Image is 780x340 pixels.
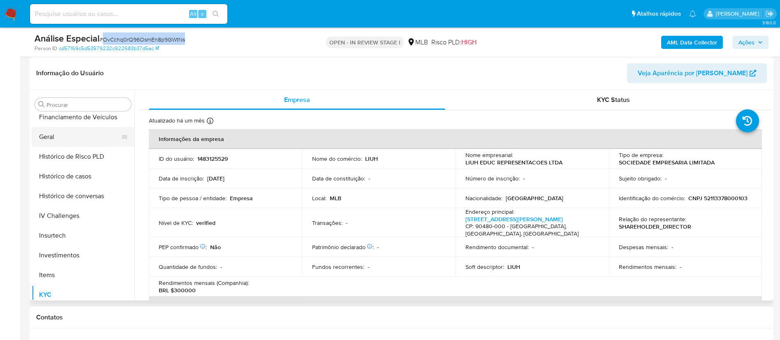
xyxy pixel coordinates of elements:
p: Quantidade de fundos : [159,263,217,271]
p: SHAREHOLDER_DIRECTOR [619,223,691,230]
button: Insurtech [32,226,134,245]
a: [STREET_ADDRESS][PERSON_NAME] [465,215,563,223]
button: Procurar [38,101,45,108]
button: Items [32,265,134,285]
th: Detalhes de contato [149,296,762,316]
input: Pesquise usuários ou casos... [30,9,227,19]
p: SOCIEDADE EMPRESARIA LIMITADA [619,159,715,166]
h1: Contatos [36,313,767,321]
button: KYC [32,285,134,305]
button: AML Data Collector [661,36,723,49]
button: Investimentos [32,245,134,265]
p: - [220,263,222,271]
p: Número de inscrição : [465,175,520,182]
p: 1483125529 [197,155,228,162]
p: [GEOGRAPHIC_DATA] [506,194,563,202]
a: Sair [765,9,774,18]
p: Patrimônio declarado : [312,243,374,251]
p: laisa.felismino@mercadolivre.com [716,10,762,18]
span: 3.160.0 [762,19,776,26]
span: Alt [190,10,197,18]
h4: CP: 90480-000 - [GEOGRAPHIC_DATA], [GEOGRAPHIC_DATA], [GEOGRAPHIC_DATA] [465,223,596,237]
p: Rendimento documental : [465,243,529,251]
b: Análise Especial [35,32,100,45]
span: s [201,10,204,18]
p: - [368,175,370,182]
button: Financiamento de Veículos [32,107,134,127]
button: Histórico de casos [32,167,134,186]
input: Procurar [46,101,128,109]
p: verified [196,219,215,227]
button: Geral [32,127,128,147]
span: Veja Aparência por [PERSON_NAME] [638,63,748,83]
p: - [532,243,534,251]
p: ID do usuário : [159,155,194,162]
p: OPEN - IN REVIEW STAGE I [326,37,404,48]
p: Data de inscrição : [159,175,204,182]
p: CNPJ 52113378000103 [688,194,748,202]
p: Despesas mensais : [619,243,668,251]
span: Empresa [284,95,310,104]
span: Atalhos rápidos [637,9,681,18]
p: Soft descriptor : [465,263,504,271]
p: MLB [330,194,341,202]
p: Data de constituição : [312,175,365,182]
p: Atualizado há um mês [149,117,205,125]
p: Transações : [312,219,343,227]
span: KYC Status [597,95,630,104]
p: Nacionalidade : [465,194,502,202]
p: Endereço principal : [465,208,514,215]
p: - [346,219,347,227]
p: PEP confirmado : [159,243,207,251]
a: cd57169c5d53579232c922683b37d5ac [59,45,159,52]
p: - [377,243,379,251]
p: LIUH [507,263,520,271]
p: Nível de KYC : [159,219,193,227]
button: IV Challenges [32,206,134,226]
p: - [523,175,525,182]
button: search-icon [207,8,224,20]
p: Sujeito obrigado : [619,175,662,182]
button: Histórico de conversas [32,186,134,206]
h1: Informação do Usuário [36,69,104,77]
p: Tipo de empresa : [619,151,663,159]
p: - [368,263,369,271]
span: HIGH [461,37,477,47]
p: Relação do representante : [619,215,686,223]
button: Veja Aparência por [PERSON_NAME] [627,63,767,83]
p: BRL $300000 [159,287,196,294]
p: Nome empresarial : [465,151,513,159]
b: AML Data Collector [667,36,717,49]
b: Person ID [35,45,57,52]
span: Ações [738,36,755,49]
a: Notificações [689,10,696,17]
p: [DATE] [207,175,225,182]
p: - [680,263,681,271]
p: Rendimentos mensais (Companhia) : [159,279,249,287]
span: # OvCchq0rQ96OsmEn8p9GWtNs [100,35,185,44]
p: Não [210,243,221,251]
p: Local : [312,194,326,202]
p: Fundos recorrentes : [312,263,364,271]
p: Empresa [230,194,253,202]
p: LIUH EDUC REPRESENTACOES LTDA [465,159,562,166]
th: Informações da empresa [149,129,762,149]
span: Risco PLD: [431,38,477,47]
p: - [671,243,673,251]
button: Ações [733,36,768,49]
p: - [665,175,667,182]
p: LIUH [365,155,378,162]
p: Nome do comércio : [312,155,362,162]
div: MLB [407,38,428,47]
p: Identificação do comércio : [619,194,685,202]
p: Rendimentos mensais : [619,263,676,271]
p: Tipo de pessoa / entidade : [159,194,227,202]
button: Histórico de Risco PLD [32,147,134,167]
